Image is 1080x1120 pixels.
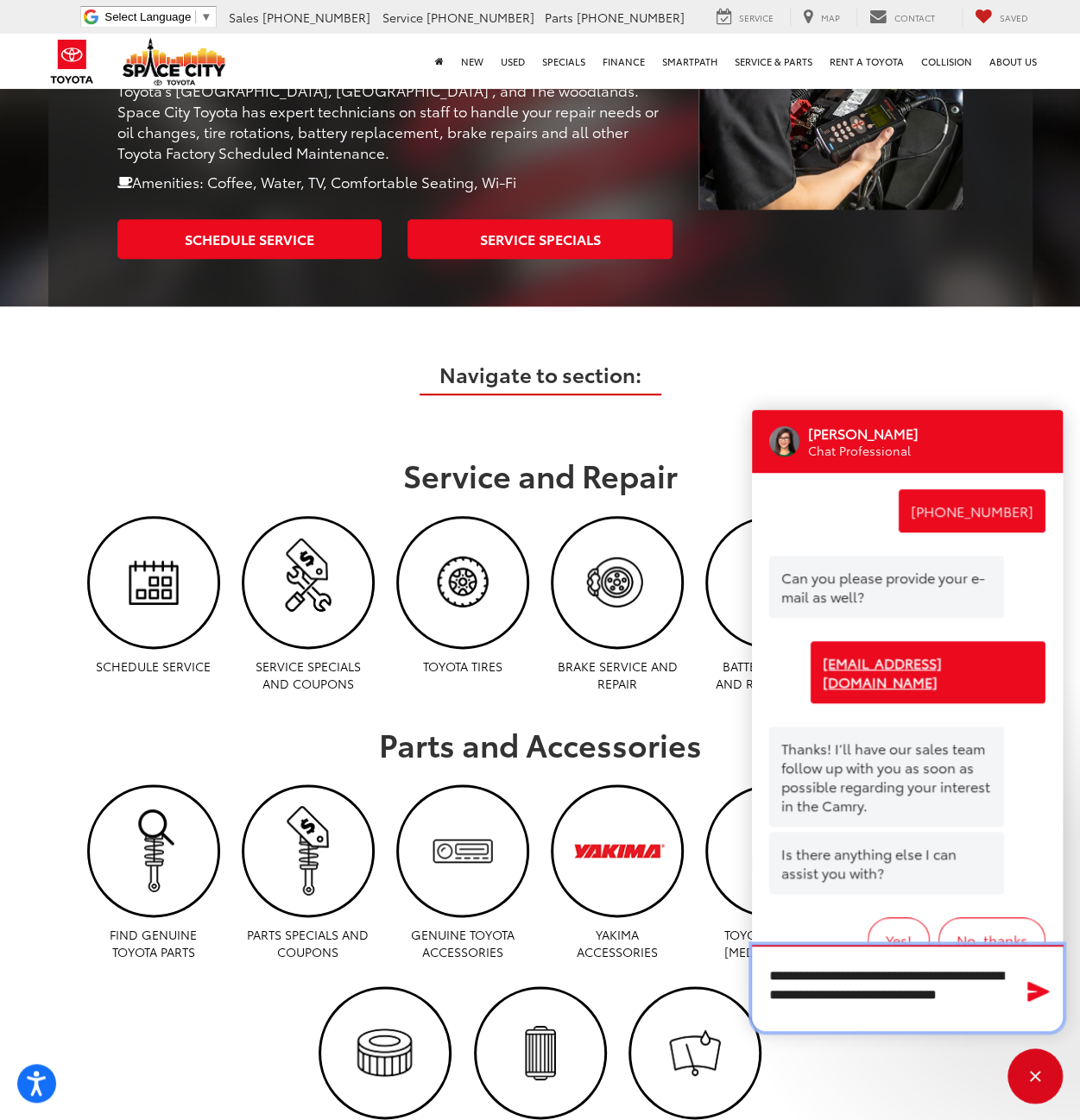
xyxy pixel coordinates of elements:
a: Yakima Accessories | Space City Toyota in Humble TX Yakima Accessories [540,784,695,960]
img: Toyota Engine Air Filter | Space City Toyota in Humble TX [321,989,449,1117]
a: My Saved Vehicles [962,8,1041,27]
a: Service [704,8,786,27]
h3: Service and Repair [57,457,1024,492]
div: Operator Image [769,426,799,456]
span: [PHONE_NUMBER] [426,9,534,26]
img: Service Specials and Coupons | Space City Toyota in Humble TX [244,519,372,646]
a: Used [492,34,534,89]
a: Collision [913,34,981,89]
a: Genuine Toyota Accessories | Space City Toyota in Humble TX Genuine Toyota Accessories [385,784,540,960]
img: Toyota Wiper Blades | Space City Toyota in Humble TX [631,989,759,1117]
a: Home [426,34,452,89]
p: Space City Toyota is conveniently located in [GEOGRAPHIC_DATA] servicing Toyota's [GEOGRAPHIC_DAT... [117,59,673,162]
h3: Navigate to section: [57,362,1024,385]
p: Brake Service and Repair [555,658,679,692]
p: Parts Specials and Coupons [246,926,369,960]
textarea: Type your message [752,945,1063,1031]
a: [EMAIL_ADDRESS][DOMAIN_NAME] [823,653,1033,691]
img: Space City Toyota [123,38,226,85]
img: Battery Service and Replacement | Space City Toyota in Humble TX [708,519,836,646]
a: Specials [534,34,594,89]
img: Parts Specials and Coupons | Space City Toyota in Humble TX [244,787,372,915]
a: Parts Specials and Coupons | Space City Toyota in Humble TX Parts Specials and Coupons [231,784,385,960]
h3: Parts and Accessories [57,727,1024,761]
p: Schedule Service [92,658,215,675]
span: Service [382,9,423,26]
p: Yakima Accessories [555,926,679,960]
a: Battery Service and Replacement | Space City Toyota in Humble TX Battery Service and Replacement [695,516,849,692]
div: Is there anything else I can assist you with? [769,832,1004,894]
a: Brake Service and Repair | Space City Toyota in Humble TX Brake Service and Repair [540,516,695,692]
span: Parts [545,9,573,26]
div: Operator Title [808,443,938,459]
a: Toyota Service Fluid Replacement | Space City Toyota in Humble TX Toyota Service [MEDICAL_DATA] [695,784,849,960]
button: No, thanks [938,917,1045,962]
img: Toyota [40,34,104,90]
img: Find Genuine Toyota Parts | Space City Toyota in Humble TX [90,787,218,915]
span: [PHONE_NUMBER] [577,9,685,26]
img: Toyota Tires | Space City Toyota in Humble TX [399,519,527,646]
button: Send Message [1020,974,1057,1010]
p: Battery Service and Replacement [711,658,834,692]
div: Close [1007,1048,1063,1104]
span: Sales [229,9,259,26]
span: ▼ [200,10,212,23]
p: Toyota Service [MEDICAL_DATA] [711,926,834,960]
div: Thanks! I’ll have our sales team follow up with you as soon as possible regarding your interest i... [769,727,1004,827]
a: Rent a Toyota [821,34,913,89]
img: Schedule Service | Space City Toyota in Humble TX [90,519,218,646]
a: Schedule Service | Space City Toyota in Humble TX Schedule Service [76,516,231,675]
a: New [452,34,492,89]
p: Service Specials and Coupons [246,658,369,692]
img: Toyota Oil Filter | Space City Toyota in Humble TX [477,989,604,1117]
a: Service & Parts [726,34,821,89]
div: [PHONE_NUMBER] [899,489,1045,532]
span: Saved [1000,11,1028,24]
span: Service [739,11,774,24]
a: About Us [981,34,1045,89]
a: Select Language​ [104,10,212,23]
a: Contact [856,8,948,27]
button: Toggle Chat Window [1007,1048,1063,1104]
div: Operator Name [808,424,938,443]
a: Find Genuine Toyota Parts | Space City Toyota in Humble TX Find Genuine Toyota Parts [76,784,231,960]
a: Toyota Tires | Space City Toyota in Humble TX Toyota Tires [385,516,540,675]
a: Finance [594,34,654,89]
p: [PERSON_NAME] [808,424,919,443]
span: [PHONE_NUMBER] [262,9,370,26]
a: Schedule Service [117,219,382,258]
p: Chat Professional [808,443,919,459]
a: SmartPath [654,34,726,89]
p: Find Genuine Toyota Parts [92,926,215,960]
img: Yakima Accessories | Space City Toyota in Humble TX [553,787,681,915]
p: Genuine Toyota Accessories [401,926,524,960]
a: Map [790,8,853,27]
p: Toyota Tires [401,658,524,675]
a: Service Specials [407,219,673,258]
img: Toyota Service Fluid Replacement | Space City Toyota in Humble TX [708,787,836,915]
p: Amenities: Coffee, Water, TV, Comfortable Seating, Wi-Fi [117,171,673,192]
div: Can you please provide your e-mail as well? [769,556,1004,618]
img: Genuine Toyota Accessories | Space City Toyota in Humble TX [399,787,527,915]
button: Yes! [868,917,930,962]
span: Contact [894,11,935,24]
span: Map [821,11,840,24]
span: Select Language [104,10,191,23]
img: Brake Service and Repair | Space City Toyota in Humble TX [553,519,681,646]
a: Service Specials and Coupons | Space City Toyota in Humble TX Service Specials and Coupons [231,516,385,692]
